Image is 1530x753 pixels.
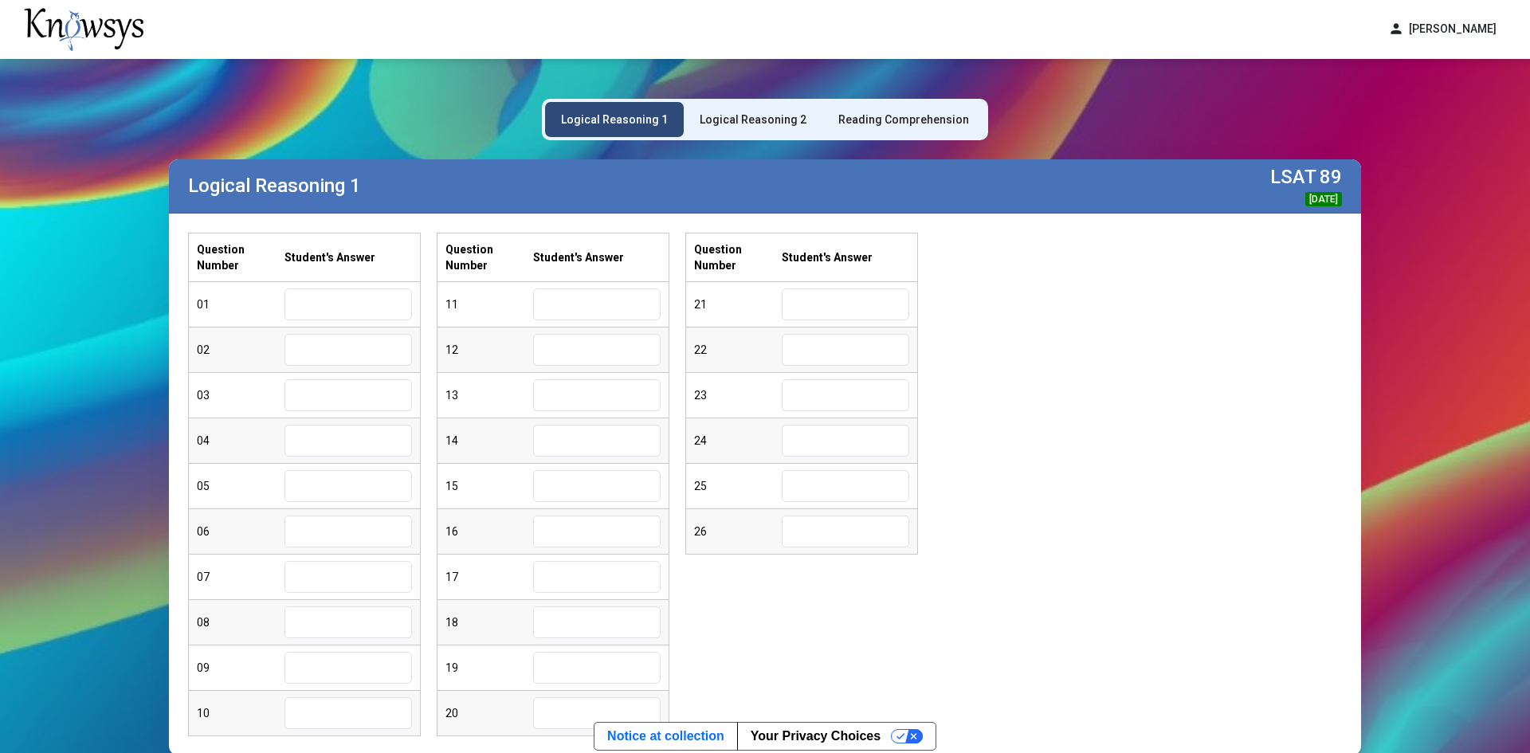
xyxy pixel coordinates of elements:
[694,342,782,358] div: 22
[1379,16,1506,42] button: person[PERSON_NAME]
[694,433,782,449] div: 24
[284,249,375,265] label: Student's Answer
[1388,21,1404,37] span: person
[445,614,533,630] div: 18
[561,112,668,127] div: Logical Reasoning 1
[445,387,533,403] div: 13
[445,524,533,539] div: 16
[700,112,806,127] div: Logical Reasoning 2
[197,569,284,585] div: 07
[197,342,284,358] div: 02
[197,524,284,539] div: 06
[188,175,361,197] label: Logical Reasoning 1
[694,478,782,494] div: 25
[197,296,284,312] div: 01
[197,478,284,494] div: 05
[197,433,284,449] div: 04
[445,342,533,358] div: 12
[197,660,284,676] div: 09
[1320,166,1342,188] label: 89
[533,249,624,265] label: Student's Answer
[737,723,936,750] button: Your Privacy Choices
[197,241,284,273] label: Question Number
[445,569,533,585] div: 17
[1270,166,1316,188] label: LSAT
[445,433,533,449] div: 14
[694,296,782,312] div: 21
[694,387,782,403] div: 23
[445,705,533,721] div: 20
[445,241,533,273] label: Question Number
[197,705,284,721] div: 10
[445,660,533,676] div: 19
[197,387,284,403] div: 03
[782,249,873,265] label: Student's Answer
[24,8,143,51] img: knowsys-logo.png
[445,296,533,312] div: 11
[1305,192,1342,206] div: [DATE]
[694,241,782,273] label: Question Number
[594,723,737,750] a: Notice at collection
[694,524,782,539] div: 26
[197,614,284,630] div: 08
[445,478,533,494] div: 15
[838,112,969,127] div: Reading Comprehension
